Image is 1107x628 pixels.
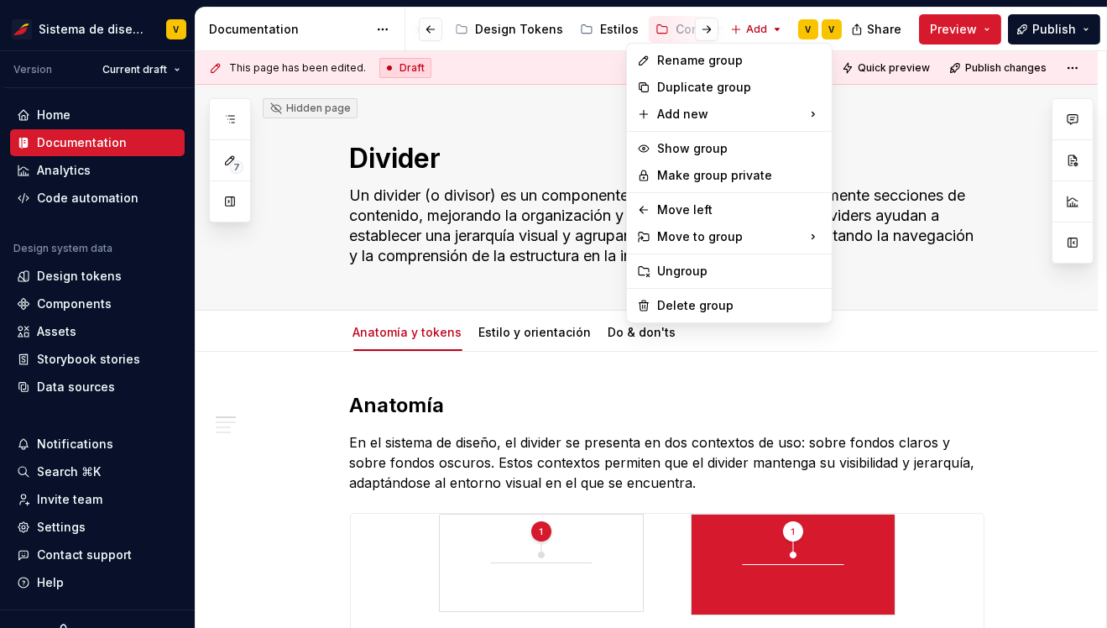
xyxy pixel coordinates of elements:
[657,263,822,280] div: Ungroup
[657,52,822,69] div: Rename group
[630,101,828,128] div: Add new
[657,140,822,157] div: Show group
[630,223,828,250] div: Move to group
[657,201,822,218] div: Move left
[657,167,822,184] div: Make group private
[657,297,822,314] div: Delete group
[657,79,822,96] div: Duplicate group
